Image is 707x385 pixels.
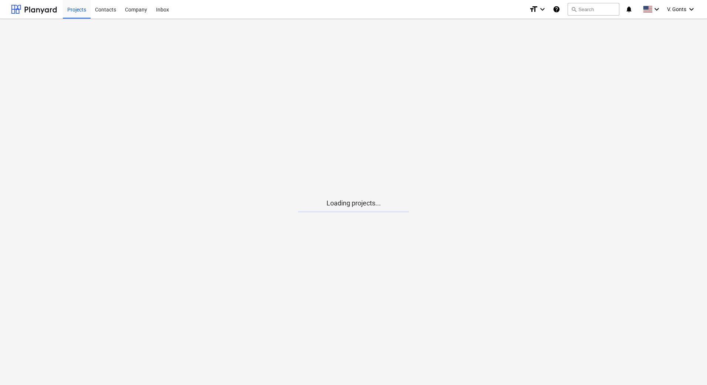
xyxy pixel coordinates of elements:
i: keyboard_arrow_down [538,5,547,14]
i: keyboard_arrow_down [687,5,696,14]
p: Loading projects... [298,199,409,208]
span: search [571,6,577,12]
button: Search [568,3,619,16]
i: notifications [625,5,633,14]
i: Knowledge base [553,5,560,14]
i: format_size [529,5,538,14]
span: V. Gonts [667,6,686,12]
i: keyboard_arrow_down [652,5,661,14]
